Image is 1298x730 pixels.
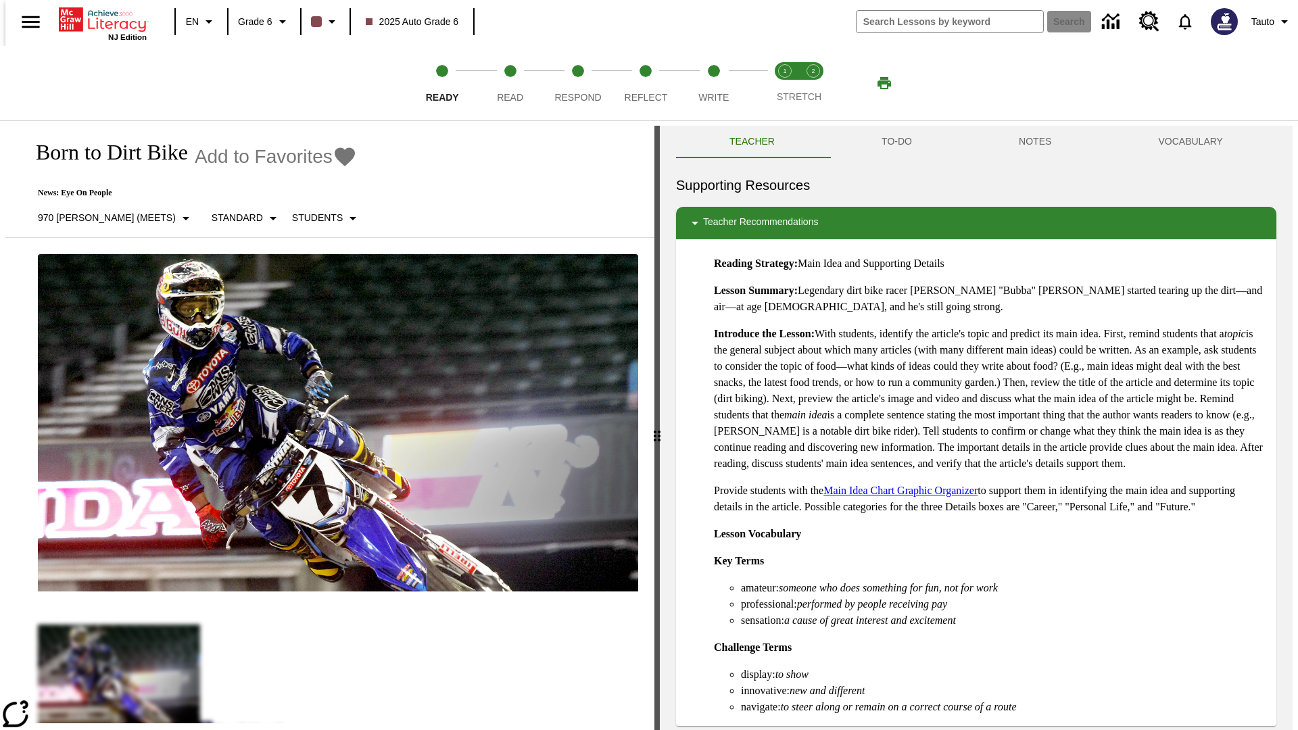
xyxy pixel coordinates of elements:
button: Reflect step 4 of 5 [606,46,685,120]
strong: Reading Strategy: [714,258,798,269]
text: 1 [783,68,786,74]
button: Select a new avatar [1203,4,1246,39]
button: TO-DO [828,126,965,158]
a: Main Idea Chart Graphic Organizer [823,485,978,496]
div: Home [59,5,147,41]
p: Students [292,211,343,225]
h6: Supporting Resources [676,174,1276,196]
button: Select Lexile, 970 Lexile (Meets) [32,206,199,230]
div: Press Enter or Spacebar and then press right and left arrow keys to move the slider [654,126,660,730]
span: Tauto [1251,15,1274,29]
span: Ready [426,92,459,103]
button: Language: EN, Select a language [180,9,223,34]
p: Main Idea and Supporting Details [714,255,1266,272]
strong: Lesson Summary: [714,285,798,296]
li: navigate: [741,699,1266,715]
span: Add to Favorites [195,146,333,168]
em: new and different [790,685,865,696]
div: reading [5,126,654,723]
strong: Key Terms [714,555,764,566]
em: topic [1224,328,1246,339]
span: Write [698,92,729,103]
button: Stretch Read step 1 of 2 [765,46,804,120]
em: main idea [784,409,827,420]
button: VOCABULARY [1105,126,1276,158]
span: 2025 Auto Grade 6 [366,15,459,29]
li: amateur: [741,580,1266,596]
span: Respond [554,92,601,103]
strong: Challenge Terms [714,641,792,653]
p: Legendary dirt bike racer [PERSON_NAME] "Bubba" [PERSON_NAME] started tearing up the dirt—and air... [714,283,1266,315]
button: Stretch Respond step 2 of 2 [794,46,833,120]
button: Teacher [676,126,828,158]
button: Write step 5 of 5 [675,46,753,120]
a: Data Center [1094,3,1131,41]
button: NOTES [965,126,1105,158]
span: Grade 6 [238,15,272,29]
button: Ready step 1 of 5 [403,46,481,120]
p: Teacher Recommendations [703,215,818,231]
li: display: [741,666,1266,683]
p: News: Eye On People [22,188,366,198]
span: EN [186,15,199,29]
img: Avatar [1211,8,1238,35]
button: Scaffolds, Standard [206,206,287,230]
button: Add to Favorites - Born to Dirt Bike [195,145,357,168]
em: a cause of great interest and excitement [784,614,956,626]
p: Standard [212,211,263,225]
li: sensation: [741,612,1266,629]
a: Notifications [1168,4,1203,39]
p: 970 [PERSON_NAME] (Meets) [38,211,176,225]
li: professional: [741,596,1266,612]
a: Resource Center, Will open in new tab [1131,3,1168,40]
strong: Introduce the Lesson: [714,328,815,339]
span: NJ Edition [108,33,147,41]
div: activity [660,126,1293,730]
em: someone who does something for fun, not for work [779,582,998,593]
button: Profile/Settings [1246,9,1298,34]
div: Teacher Recommendations [676,207,1276,239]
img: Motocross racer James Stewart flies through the air on his dirt bike. [38,254,638,592]
span: Reflect [625,92,668,103]
span: Read [497,92,523,103]
p: With students, identify the article's topic and predict its main idea. First, remind students tha... [714,326,1266,472]
button: Open side menu [11,2,51,42]
p: Provide students with the to support them in identifying the main idea and supporting details in ... [714,483,1266,515]
input: search field [857,11,1043,32]
em: to steer along or remain on a correct course of a route [781,701,1017,712]
button: Read step 2 of 5 [471,46,549,120]
div: Instructional Panel Tabs [676,126,1276,158]
strong: Lesson Vocabulary [714,528,801,539]
li: innovative: [741,683,1266,699]
button: Select Student [287,206,366,230]
h1: Born to Dirt Bike [22,140,188,165]
text: 2 [811,68,815,74]
em: performed by people receiving pay [797,598,947,610]
span: STRETCH [777,91,821,102]
button: Respond step 3 of 5 [539,46,617,120]
button: Grade: Grade 6, Select a grade [233,9,296,34]
button: Print [863,71,906,95]
button: Class color is dark brown. Change class color [306,9,345,34]
em: to show [775,668,809,680]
